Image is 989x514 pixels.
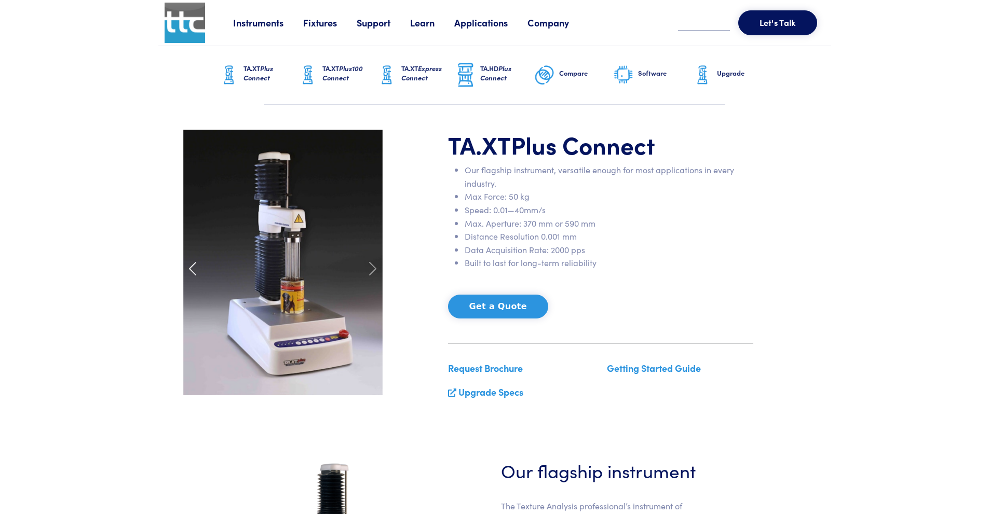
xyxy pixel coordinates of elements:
li: Max Force: 50 kg [465,190,753,203]
h6: Software [638,68,692,78]
a: Support [357,16,410,29]
li: Max. Aperture: 370 mm or 590 mm [465,217,753,230]
span: Plus Connect [480,63,511,82]
img: compare-graphic.png [534,62,555,88]
a: TA.XTPlus100 Connect [297,46,376,104]
img: ta-xt-graphic.png [297,62,318,88]
img: ta-xt-graphic.png [692,62,713,88]
img: ta-xt-graphic.png [376,62,397,88]
h6: Compare [559,68,613,78]
a: Software [613,46,692,104]
a: Applications [454,16,527,29]
li: Speed: 0.01—40mm/s [465,203,753,217]
a: Fixtures [303,16,357,29]
a: TA.HDPlus Connect [455,46,534,104]
img: software-graphic.png [613,64,634,86]
span: Plus Connect [511,128,655,161]
h6: TA.XT [401,64,455,82]
h6: TA.HD [480,64,534,82]
a: Company [527,16,589,29]
li: Built to last for long-term reliability [465,256,753,270]
img: ta-hd-graphic.png [455,62,476,89]
a: TA.XTExpress Connect [376,46,455,104]
a: Upgrade Specs [458,385,523,398]
a: Getting Started Guide [607,362,701,374]
h3: Our flagship instrument [501,457,700,483]
h6: TA.XT [243,64,297,82]
h6: Upgrade [717,68,771,78]
a: Request Brochure [448,362,523,374]
button: Get a Quote [448,295,548,318]
h1: TA.XT [448,130,753,160]
li: Distance Resolution 0.001 mm [465,230,753,243]
span: Plus100 Connect [322,63,363,82]
h6: TA.XT [322,64,376,82]
li: Data Acquisition Rate: 2000 pps [465,243,753,257]
a: Instruments [233,16,303,29]
a: Learn [410,16,454,29]
a: Upgrade [692,46,771,104]
img: ta-xt-graphic.png [219,62,239,88]
li: Our flagship instrument, versatile enough for most applications in every industry. [465,163,753,190]
img: ttc_logo_1x1_v1.0.png [165,3,205,43]
span: Plus Connect [243,63,273,82]
a: Compare [534,46,613,104]
img: carousel-ta-xt-plus-petfood.jpg [183,130,383,395]
a: TA.XTPlus Connect [219,46,297,104]
button: Let's Talk [738,10,817,35]
span: Express Connect [401,63,442,82]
